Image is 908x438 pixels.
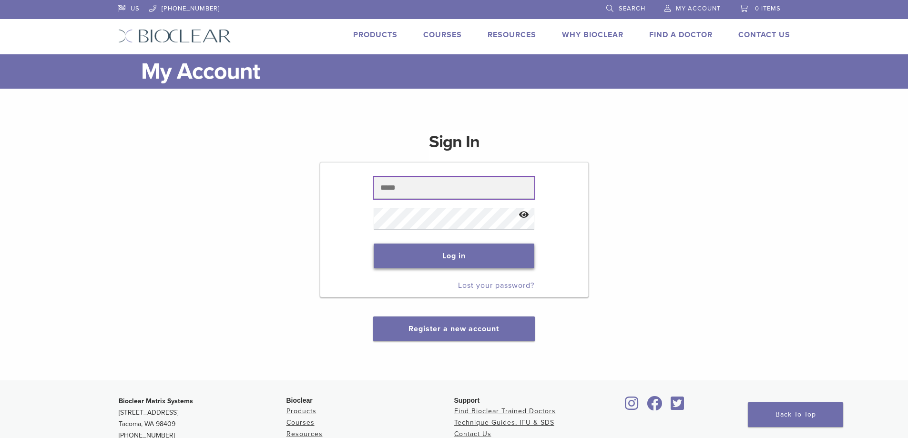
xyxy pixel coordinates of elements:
a: Find A Doctor [649,30,713,40]
a: Why Bioclear [562,30,623,40]
button: Show password [514,203,534,227]
a: Contact Us [454,430,491,438]
a: Products [353,30,398,40]
span: My Account [676,5,721,12]
a: Bioclear [622,402,642,411]
a: Products [286,407,316,415]
a: Back To Top [748,402,843,427]
button: Register a new account [373,316,534,341]
span: Bioclear [286,397,313,404]
button: Log in [374,244,534,268]
a: Bioclear [668,402,688,411]
a: Resources [286,430,323,438]
a: Courses [423,30,462,40]
h1: Sign In [429,131,480,161]
a: Resources [488,30,536,40]
a: Courses [286,418,315,427]
a: Bioclear [644,402,666,411]
a: Technique Guides, IFU & SDS [454,418,554,427]
img: Bioclear [118,29,231,43]
a: Register a new account [408,324,499,334]
span: Support [454,397,480,404]
strong: Bioclear Matrix Systems [119,397,193,405]
a: Contact Us [738,30,790,40]
a: Lost your password? [458,281,534,290]
a: Find Bioclear Trained Doctors [454,407,556,415]
h1: My Account [141,54,790,89]
span: Search [619,5,645,12]
span: 0 items [755,5,781,12]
